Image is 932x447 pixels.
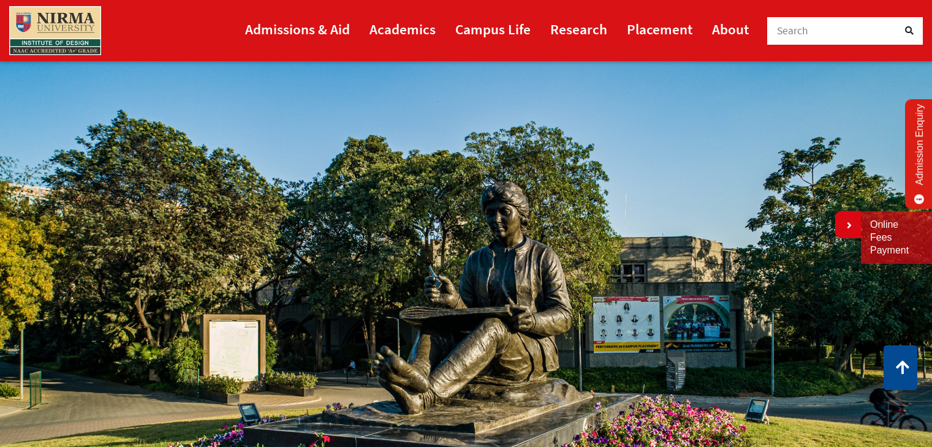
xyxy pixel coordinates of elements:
img: main_logo [9,6,101,55]
a: About [712,15,749,43]
a: Research [550,15,607,43]
a: Academics [369,15,436,43]
a: Placement [627,15,692,43]
span: Search [777,24,809,37]
a: Admissions & Aid [245,15,350,43]
a: Campus Life [455,15,531,43]
a: Online Fees Payment [870,219,923,257]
